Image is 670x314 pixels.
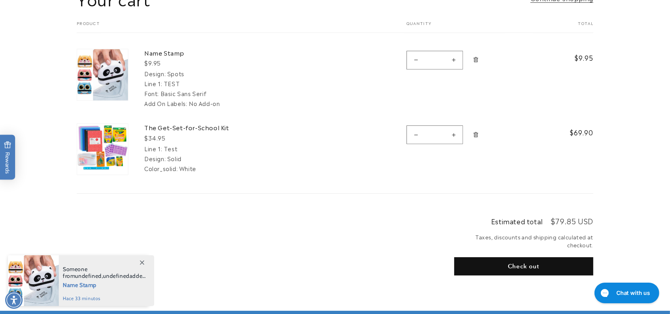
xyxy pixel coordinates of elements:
[425,125,445,144] input: Quantity for The Get-Set-for-School Kit
[77,124,128,175] img: cart
[63,295,146,302] span: hace 33 minutos
[103,272,129,279] span: undefined
[549,127,593,137] span: $69.90
[387,21,533,33] th: Quantity
[549,53,593,62] span: $9.95
[4,141,12,174] span: Rewards
[77,108,128,177] a: cart
[144,164,178,172] dt: Color_solid:
[144,123,263,131] a: The Get-Set-for-School Kit
[75,272,101,279] span: undefined
[144,134,263,142] div: $34.95
[469,123,483,146] a: Remove The Get-Set-for-School Kit
[454,233,593,249] small: Taxes, discounts and shipping calculated at checkout.
[164,79,180,87] dd: TEST
[77,21,387,33] th: Product
[144,79,162,87] dt: Line 1:
[425,51,445,69] input: Quantity for Name Stamp
[144,144,162,152] dt: Line 1:
[144,99,187,107] dt: Add On Labels:
[533,21,593,33] th: Total
[167,69,184,77] dd: Spots
[179,164,196,172] dd: White
[167,154,182,162] dd: Solid
[144,59,263,67] div: $9.95
[63,266,146,279] span: Someone from , added this product to their cart.
[5,291,23,309] div: Accessibility Menu
[551,217,593,224] p: $79.85 USD
[144,49,263,57] a: Name Stamp
[161,89,207,97] dd: Basic Sans Serif
[144,69,166,77] dt: Design:
[591,280,662,306] iframe: Gorgias live chat messenger
[189,99,220,107] dd: No Add-on
[77,49,128,101] img: cart
[454,257,593,275] button: Check out
[491,218,543,224] h2: Estimated total
[144,89,159,97] dt: Font:
[164,144,177,152] dd: Test
[63,279,146,289] span: Name Stamp
[144,154,166,162] dt: Design:
[469,49,483,71] a: Remove Name Stamp
[77,33,128,108] a: cart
